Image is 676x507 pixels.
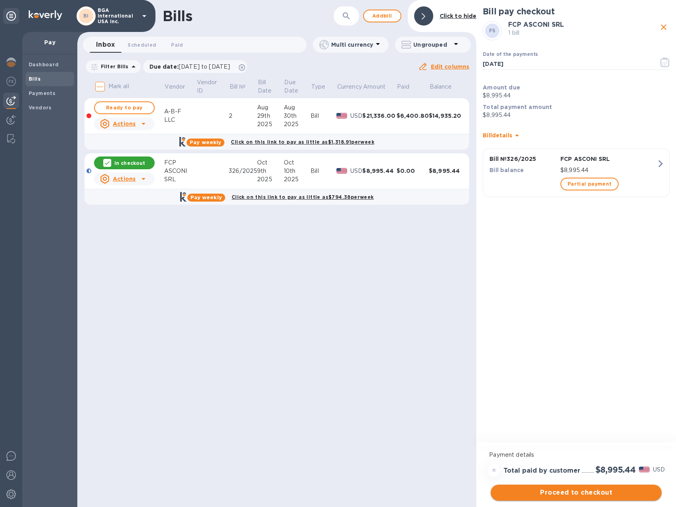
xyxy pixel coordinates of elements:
[483,84,520,91] b: Amount due
[284,167,310,175] div: 10th
[350,167,363,175] p: USD
[440,13,477,19] b: Click to hide
[3,8,19,24] div: Unpin categories
[350,112,363,120] p: USD
[560,178,619,190] button: Partial payment
[257,175,284,184] div: 2025
[179,63,230,70] span: [DATE] to [DATE]
[98,8,138,24] p: BGA International USA Inc.
[489,28,496,34] b: FS
[165,83,195,91] span: Vendor
[430,83,462,91] span: Balance
[397,112,429,120] div: $6,400.80
[508,29,658,37] p: 1 bill
[258,78,273,95] p: Bill Date
[284,175,310,184] div: 2025
[568,179,611,189] span: Partial payment
[483,6,670,16] h2: Bill pay checkout
[29,10,62,20] img: Logo
[232,194,374,200] b: Click on this link to pay as little as $794.38 per week
[429,167,463,175] div: $8,995.44
[310,112,336,120] div: Bill
[370,11,394,21] span: Add bill
[413,41,451,49] p: Ungrouped
[29,38,71,46] p: Pay
[483,111,670,119] p: $8,995.44
[430,83,452,91] p: Balance
[497,488,655,497] span: Proceed to checkout
[191,194,222,200] b: Pay weekly
[29,61,59,67] b: Dashboard
[128,41,156,49] span: Scheduled
[164,167,196,175] div: ASCONI
[337,83,362,91] p: Currency
[331,41,373,49] p: Multi currency
[258,78,283,95] span: Bill Date
[560,166,656,174] p: $8,995.44
[284,158,310,167] div: Oct
[257,120,284,129] div: 2025
[6,77,16,86] img: Foreign exchange
[639,467,650,472] img: USD
[483,123,670,148] div: Billdetails
[229,112,257,120] div: 2
[96,39,115,50] span: Inbox
[429,112,463,120] div: $14,935.20
[257,112,284,120] div: 29th
[257,158,284,167] div: Oct
[487,464,500,477] div: =
[491,485,662,501] button: Proceed to checkout
[101,103,147,113] span: Ready to pay
[560,155,656,163] p: FCP ASCONI SRL
[29,105,52,111] b: Vendors
[397,83,409,91] p: Paid
[595,465,636,475] h2: $8,995.44
[164,175,196,184] div: SRL
[336,168,347,174] img: USD
[653,465,665,474] p: USD
[190,139,221,145] b: Pay weekly
[143,60,248,73] div: Due date:[DATE] to [DATE]
[311,83,336,91] span: Type
[165,83,185,91] p: Vendor
[113,176,136,182] u: Actions
[336,113,347,119] img: USD
[483,104,552,110] b: Total payment amount
[483,91,670,100] p: $8,995.44
[163,8,192,24] h1: Bills
[114,160,145,166] p: In checkout
[397,83,420,91] span: Paid
[311,83,326,91] p: Type
[431,63,470,70] u: Edit columns
[363,83,385,91] p: Amount
[257,103,284,112] div: Aug
[171,41,183,49] span: Paid
[230,83,256,91] span: Bill №
[284,103,310,112] div: Aug
[94,101,155,114] button: Ready to pay
[310,167,336,175] div: Bill
[197,78,228,95] span: Vendor ID
[483,132,512,139] b: Bill details
[29,90,55,96] b: Payments
[229,167,257,175] div: 326/2025
[489,166,557,174] p: Bill balance
[164,116,196,124] div: LLC
[83,13,89,19] b: BI
[164,107,196,116] div: A-B-F
[29,76,41,82] b: Bills
[149,63,234,71] p: Due date :
[98,63,129,70] p: Filter Bills
[489,451,663,459] p: Payment details
[363,10,401,22] button: Addbill
[113,121,136,127] u: Actions
[363,83,396,91] span: Amount
[197,78,218,95] p: Vendor ID
[483,148,670,197] button: Bill №326/2025FCP ASCONI SRLBill balance$8,995.44Partial payment
[108,82,129,91] p: Mark all
[164,158,196,167] div: FCP
[284,120,310,129] div: 2025
[508,21,564,28] b: FCP ASCONI SRL
[284,112,310,120] div: 30th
